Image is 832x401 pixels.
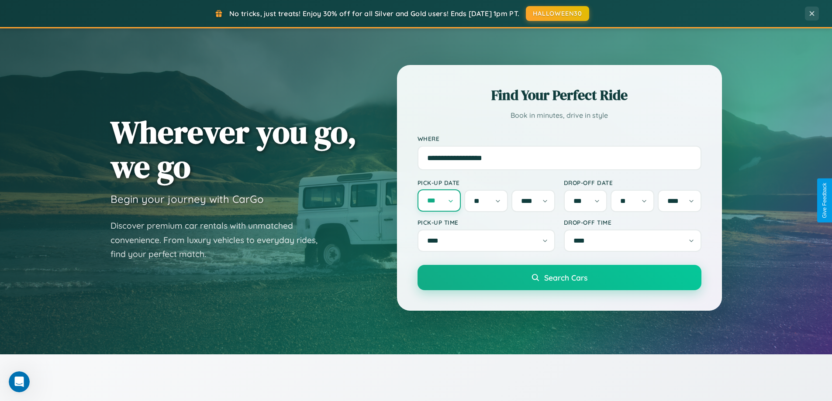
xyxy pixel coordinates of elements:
label: Pick-up Date [418,179,555,186]
div: Give Feedback [822,183,828,218]
button: HALLOWEEN30 [526,6,589,21]
h2: Find Your Perfect Ride [418,86,701,105]
label: Drop-off Date [564,179,701,186]
p: Book in minutes, drive in style [418,109,701,122]
span: No tricks, just treats! Enjoy 30% off for all Silver and Gold users! Ends [DATE] 1pm PT. [229,9,519,18]
p: Discover premium car rentals with unmatched convenience. From luxury vehicles to everyday rides, ... [110,219,329,261]
button: Search Cars [418,265,701,290]
h3: Begin your journey with CarGo [110,192,264,206]
span: Search Cars [544,273,587,282]
label: Where [418,135,701,142]
label: Drop-off Time [564,219,701,226]
label: Pick-up Time [418,219,555,226]
h1: Wherever you go, we go [110,115,357,184]
iframe: Intercom live chat [9,371,30,392]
